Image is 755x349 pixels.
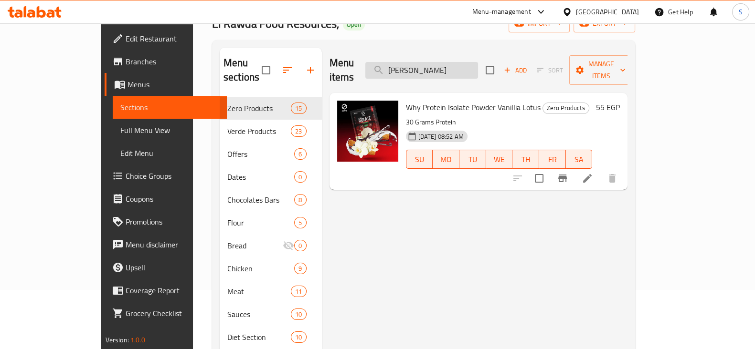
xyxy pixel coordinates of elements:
[227,263,294,274] div: Chicken
[365,62,478,79] input: search
[294,148,306,160] div: items
[463,153,482,166] span: TU
[542,103,589,114] div: Zero Products
[120,147,219,159] span: Edit Menu
[220,326,322,349] div: Diet Section10
[343,21,365,29] span: Open
[490,153,509,166] span: WE
[516,153,535,166] span: TH
[295,173,306,182] span: 0
[291,331,306,343] div: items
[105,50,227,73] a: Branches
[291,104,306,113] span: 15
[105,302,227,325] a: Grocery Checklist
[220,143,322,165] div: Offers6
[126,216,219,227] span: Promotions
[295,264,306,273] span: 9
[294,194,306,205] div: items
[295,195,306,205] span: 8
[529,168,549,188] span: Select to update
[126,308,219,319] span: Grocery Checklist
[295,150,306,159] span: 6
[227,286,291,297] span: Meat
[459,150,486,169] button: TU
[406,116,593,128] p: 30 Grams Protein
[220,120,322,143] div: Verde Products23
[227,103,291,114] span: Zero Products
[500,63,531,78] span: Add item
[596,101,620,114] h6: 55 EGP
[569,55,633,85] button: Manage items
[582,173,593,184] a: Edit menu item
[105,256,227,279] a: Upsell
[220,97,322,120] div: Zero Products15
[566,150,593,169] button: SA
[105,27,227,50] a: Edit Restaurant
[543,153,562,166] span: FR
[581,18,627,30] span: export
[343,19,365,31] div: Open
[500,63,531,78] button: Add
[295,218,306,227] span: 5
[220,280,322,303] div: Meat11
[227,331,291,343] span: Diet Section
[220,303,322,326] div: Sauces10
[291,333,306,342] span: 10
[294,171,306,183] div: items
[105,164,227,187] a: Choice Groups
[291,125,306,137] div: items
[406,100,541,114] span: Why Protein Isolate Powder Vanillia Lotus
[105,210,227,233] a: Promotions
[130,334,145,346] span: 1.0.0
[105,73,227,96] a: Menus
[291,308,306,320] div: items
[739,7,743,17] span: S
[227,308,291,320] span: Sauces
[472,6,531,18] div: Menu-management
[551,167,574,190] button: Branch-specific-item
[113,142,227,164] a: Edit Menu
[126,262,219,273] span: Upsell
[516,18,562,30] span: import
[227,217,294,228] span: Flour
[106,334,129,346] span: Version:
[126,56,219,67] span: Branches
[291,286,306,297] div: items
[295,241,306,250] span: 0
[410,153,429,166] span: SU
[120,124,219,136] span: Full Menu View
[436,153,456,166] span: MO
[227,148,294,160] span: Offers
[223,56,262,84] h2: Menu sections
[539,150,566,169] button: FR
[126,239,219,250] span: Menu disclaimer
[105,233,227,256] a: Menu disclaimer
[128,79,219,90] span: Menus
[113,96,227,119] a: Sections
[220,234,322,257] div: Bread0
[294,263,306,274] div: items
[283,240,294,251] svg: Inactive section
[543,103,589,113] span: Zero Products
[227,240,283,251] span: Bread
[291,287,306,296] span: 11
[227,171,294,183] span: Dates
[406,150,433,169] button: SU
[480,60,500,80] span: Select section
[120,102,219,113] span: Sections
[570,153,589,166] span: SA
[220,257,322,280] div: Chicken9
[486,150,513,169] button: WE
[105,187,227,210] a: Coupons
[433,150,459,169] button: MO
[576,7,639,17] div: [GEOGRAPHIC_DATA]
[227,194,294,205] div: Chocolates Bars
[227,125,291,137] span: Verde Products
[126,193,219,205] span: Coupons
